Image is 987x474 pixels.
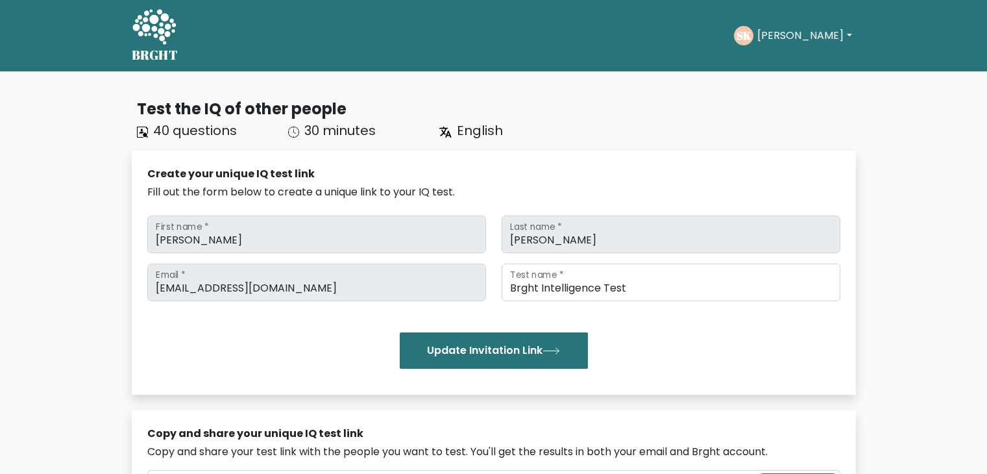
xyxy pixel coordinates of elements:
[502,264,840,301] input: Test name
[153,121,237,140] span: 40 questions
[737,28,751,43] text: SK
[137,97,856,121] div: Test the IQ of other people
[147,216,486,253] input: First name
[304,121,376,140] span: 30 minutes
[753,27,855,44] button: [PERSON_NAME]
[147,426,840,442] div: Copy and share your unique IQ test link
[457,121,503,140] span: English
[132,47,178,63] h5: BRGHT
[132,5,178,66] a: BRGHT
[400,332,588,369] button: Update Invitation Link
[147,184,840,200] div: Fill out the form below to create a unique link to your IQ test.
[502,216,840,253] input: Last name
[147,264,486,301] input: Email
[147,444,840,460] div: Copy and share your test link with the people you want to test. You'll get the results in both yo...
[147,166,840,182] div: Create your unique IQ test link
